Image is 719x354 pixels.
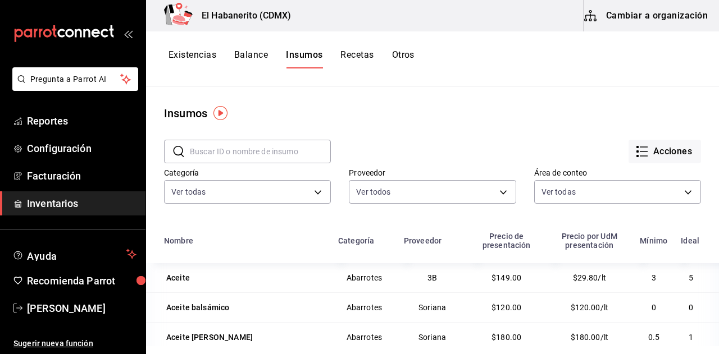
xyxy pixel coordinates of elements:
div: Precio por UdM presentación [552,232,626,250]
span: 1 [689,333,693,342]
img: Tooltip marker [213,106,227,120]
span: Ver todas [541,186,576,197]
span: Recomienda Parrot [27,273,136,288]
td: 3B [397,263,467,292]
label: Categoría [164,169,331,177]
button: Pregunta a Parrot AI [12,67,138,91]
span: Pregunta a Parrot AI [30,73,121,85]
span: Ayuda [27,247,122,261]
button: Acciones [629,140,701,163]
input: Buscar ID o nombre de insumo [190,140,331,163]
span: Facturación [27,168,136,183]
div: Nombre [164,236,193,245]
span: Ver todos [356,186,390,197]
span: 0 [689,303,693,312]
td: Abarrotes [331,322,397,352]
button: Insumos [286,49,322,68]
td: Abarrotes [331,263,397,292]
div: Aceite [PERSON_NAME] [166,332,253,343]
label: Área de conteo [534,169,701,177]
h3: El Habanerito (CDMX) [193,9,292,22]
div: Insumos [164,105,207,122]
div: Categoría [338,236,374,245]
a: Pregunta a Parrot AI [8,81,138,93]
button: Existencias [169,49,216,68]
span: $180.00/lt [571,333,609,342]
span: 0 [652,303,656,312]
button: Balance [234,49,268,68]
span: Reportes [27,113,136,128]
label: Proveedor [349,169,516,177]
td: Soriana [397,322,467,352]
span: $120.00/lt [571,303,609,312]
div: Aceite [166,272,190,283]
td: Abarrotes [331,292,397,322]
span: 0.5 [648,333,659,342]
div: Mínimo [640,236,667,245]
span: [PERSON_NAME] [27,301,136,316]
div: navigation tabs [169,49,415,68]
span: Configuración [27,141,136,156]
span: $149.00 [492,273,521,282]
span: $29.80/lt [573,273,606,282]
span: 5 [689,273,693,282]
span: Ver todas [171,186,206,197]
span: Inventarios [27,196,136,211]
button: Otros [392,49,415,68]
span: $120.00 [492,303,521,312]
div: Proveedor [404,236,442,245]
span: $180.00 [492,333,521,342]
span: Sugerir nueva función [13,338,136,350]
span: 3 [652,273,656,282]
div: Ideal [681,236,699,245]
button: Recetas [340,49,374,68]
button: open_drawer_menu [124,29,133,38]
td: Soriana [397,292,467,322]
div: Aceite balsámico [166,302,229,313]
div: Precio de presentación [474,232,539,250]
